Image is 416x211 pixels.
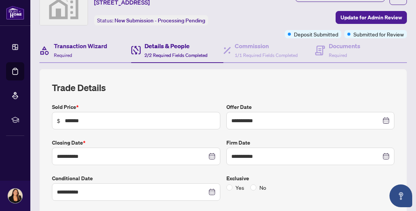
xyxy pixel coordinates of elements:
[52,139,220,147] label: Closing Date
[94,15,208,25] div: Status:
[57,117,60,125] span: $
[52,82,394,94] h2: Trade Details
[144,52,207,58] span: 2/2 Required Fields Completed
[389,184,412,207] button: Open asap
[226,139,395,147] label: Firm Date
[6,6,24,20] img: logo
[54,41,107,50] h4: Transaction Wizard
[226,103,395,111] label: Offer Date
[52,174,220,183] label: Conditional Date
[256,183,269,192] span: No
[235,41,298,50] h4: Commission
[336,11,407,24] button: Update for Admin Review
[144,41,207,50] h4: Details & People
[115,17,205,24] span: New Submission - Processing Pending
[226,174,395,183] label: Exclusive
[341,11,402,24] span: Update for Admin Review
[54,52,72,58] span: Required
[232,183,247,192] span: Yes
[52,103,220,111] label: Sold Price
[8,189,22,203] img: Profile Icon
[329,52,347,58] span: Required
[353,30,404,38] span: Submitted for Review
[294,30,338,38] span: Deposit Submitted
[235,52,298,58] span: 1/1 Required Fields Completed
[329,41,360,50] h4: Documents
